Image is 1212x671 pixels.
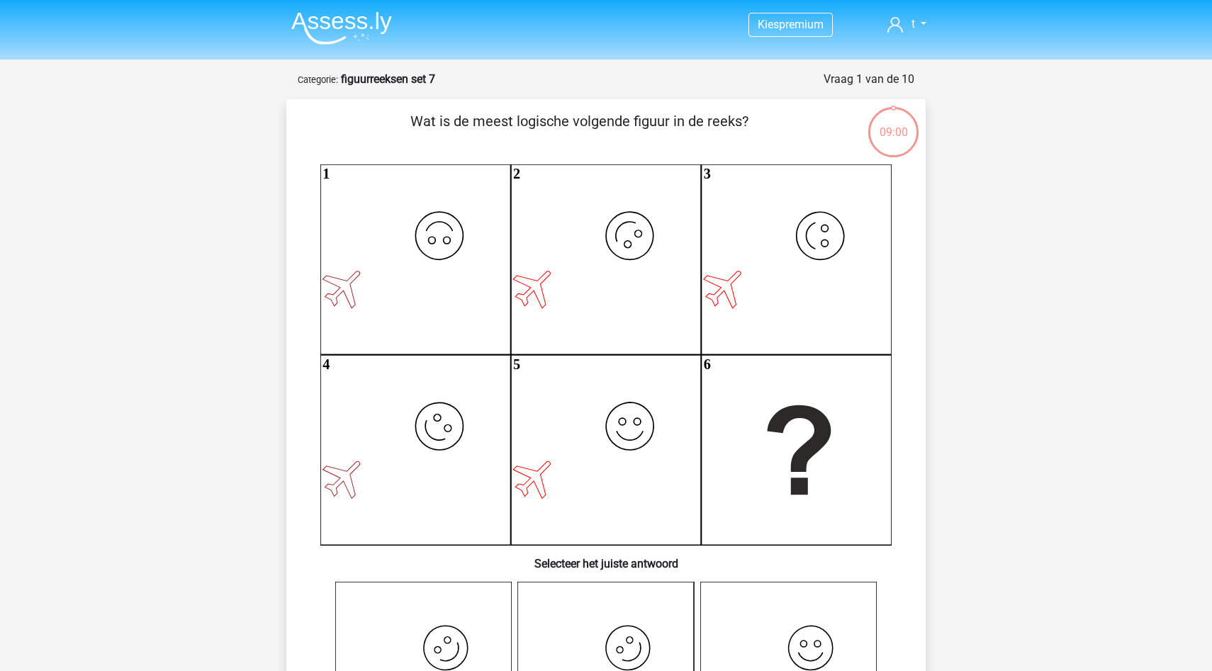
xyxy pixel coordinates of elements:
div: Vraag 1 van de 10 [824,71,914,88]
text: 3 [704,166,711,181]
p: Wat is de meest logische volgende figuur in de reeks? [309,111,850,153]
a: Kiespremium [749,15,832,34]
a: t [882,16,932,33]
text: 6 [704,356,711,372]
strong: figuurreeksen set 7 [341,72,435,86]
span: t [911,17,915,30]
span: Kies [758,18,779,31]
img: Assessly [291,11,392,45]
text: 5 [513,356,520,372]
h6: Selecteer het juiste antwoord [309,546,903,570]
small: Categorie: [298,74,338,85]
div: 09:00 [867,106,920,141]
span: premium [779,18,824,31]
text: 1 [322,166,330,181]
text: 4 [322,356,330,372]
text: 2 [513,166,520,181]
